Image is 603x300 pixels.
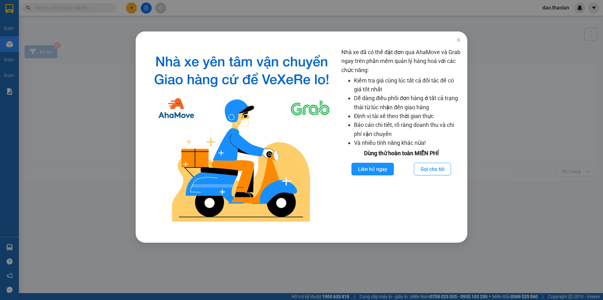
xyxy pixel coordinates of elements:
[341,149,461,158] div: Dùng thử hoàn toàn MIỄN PHÍ
[354,94,461,112] li: Dễ dàng điều phối đơn hàng ở tất cả trạng thái từ lúc nhận đến giao hàng
[341,48,461,227] div: Nhà xe đã có thể đặt đơn qua AhaMove và Grab ngay trên phần mềm quản lý hàng hoá với các chức năng:
[354,112,461,121] li: Định vị tài xế theo thời gian thực
[450,31,467,49] button: Close
[456,37,461,42] span: close
[351,163,394,175] button: Liên hệ ngay
[147,48,336,227] img: logo
[354,121,461,139] li: Báo cáo chi tiết, rõ ràng doanh thu và chi phí vận chuyển
[354,76,461,94] li: Kiểm tra giá cùng lúc tất cả đối tác để có giá tốt nhất
[354,139,461,147] li: Và nhiều tính năng khác nữa!
[414,163,451,175] button: Gọi cho tôi
[358,165,387,173] span: Liên hệ ngay
[421,165,444,173] span: Gọi cho tôi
